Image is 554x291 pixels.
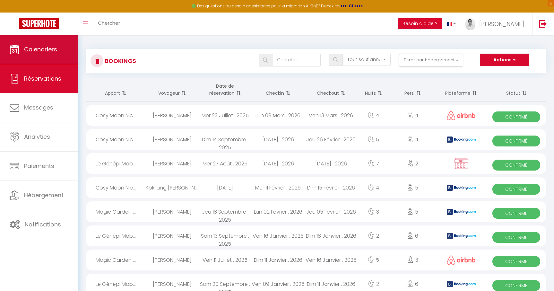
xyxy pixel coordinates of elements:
span: Notifications [25,220,61,228]
a: ... [PERSON_NAME] [461,13,532,35]
th: Sort by channel [436,78,487,102]
img: logout [539,20,547,28]
h3: Bookings [103,54,136,68]
th: Sort by guest [146,78,199,102]
span: Hébergement [24,191,64,199]
th: Sort by checkout [305,78,358,102]
th: Sort by booking date [199,78,252,102]
img: Super Booking [19,18,59,29]
span: Paiements [24,162,54,170]
button: Besoin d'aide ? [398,18,442,29]
span: Analytics [24,133,50,141]
button: Filtrer par hébergement [399,54,463,66]
th: Sort by status [486,78,546,102]
img: ... [465,18,475,30]
th: Sort by checkin [252,78,305,102]
th: Sort by rentals [86,78,146,102]
span: Chercher [98,20,120,26]
input: Chercher [272,54,320,66]
button: Actions [480,54,529,66]
th: Sort by people [390,78,436,102]
span: Calendriers [24,45,57,53]
span: [PERSON_NAME] [479,20,524,28]
a: >>> ICI <<<< [341,3,363,9]
span: Réservations [24,75,61,83]
th: Sort by nights [358,78,390,102]
span: Messages [24,103,53,111]
a: Chercher [93,13,125,35]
